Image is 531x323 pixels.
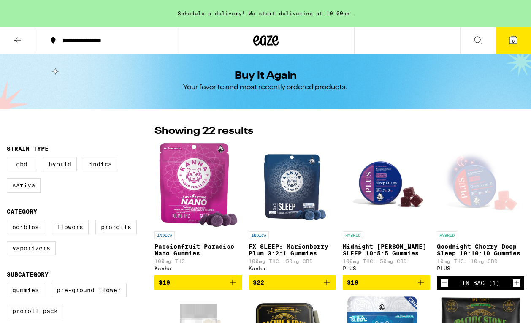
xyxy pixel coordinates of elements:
[496,27,531,54] button: 6
[154,275,242,290] button: Add to bag
[7,157,36,171] label: CBD
[154,231,175,239] p: INDICA
[7,220,44,234] label: Edibles
[437,243,524,257] p: Goodnight Cherry Deep Sleep 10:10:10 Gummies
[462,280,500,286] div: In Bag (1)
[343,143,430,275] a: Open page for Midnight Berry SLEEP 10:5:5 Gummies from PLUS
[253,279,264,286] span: $22
[343,231,363,239] p: HYBRID
[7,241,56,255] label: Vaporizers
[95,220,137,234] label: Prerolls
[235,71,297,81] h1: Buy It Again
[154,258,242,264] p: 100mg THC
[249,143,336,275] a: Open page for FX SLEEP: Marionberry Plum 3:2:1 Gummies from Kanha
[347,279,358,286] span: $19
[7,145,49,152] legend: Strain Type
[154,243,242,257] p: Passionfruit Paradise Nano Gummies
[437,258,524,264] p: 10mg THC: 10mg CBD
[154,266,242,271] div: Kanha
[343,266,430,271] div: PLUS
[257,143,328,227] img: Kanha - FX SLEEP: Marionberry Plum 3:2:1 Gummies
[51,283,127,297] label: Pre-ground Flower
[512,38,515,43] span: 6
[154,143,242,275] a: Open page for Passionfruit Paradise Nano Gummies from Kanha
[249,231,269,239] p: INDICA
[7,304,63,318] label: Preroll Pack
[437,266,524,271] div: PLUS
[159,143,237,227] img: Kanha - Passionfruit Paradise Nano Gummies
[343,258,430,264] p: 100mg THC: 50mg CBD
[343,275,430,290] button: Add to bag
[344,143,429,227] img: PLUS - Midnight Berry SLEEP 10:5:5 Gummies
[7,178,41,193] label: Sativa
[159,279,170,286] span: $19
[249,243,336,257] p: FX SLEEP: Marionberry Plum 3:2:1 Gummies
[249,266,336,271] div: Kanha
[43,157,77,171] label: Hybrid
[437,231,457,239] p: HYBRID
[343,243,430,257] p: Midnight [PERSON_NAME] SLEEP 10:5:5 Gummies
[51,220,89,234] label: Flowers
[249,275,336,290] button: Add to bag
[249,258,336,264] p: 100mg THC: 50mg CBD
[183,83,348,92] div: Your favorite and most recently ordered products.
[7,283,44,297] label: Gummies
[437,143,524,276] a: Open page for Goodnight Cherry Deep Sleep 10:10:10 Gummies from PLUS
[154,124,253,138] p: Showing 22 results
[512,279,521,287] button: Increment
[7,208,37,215] legend: Category
[7,271,49,278] legend: Subcategory
[84,157,117,171] label: Indica
[440,279,449,287] button: Decrement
